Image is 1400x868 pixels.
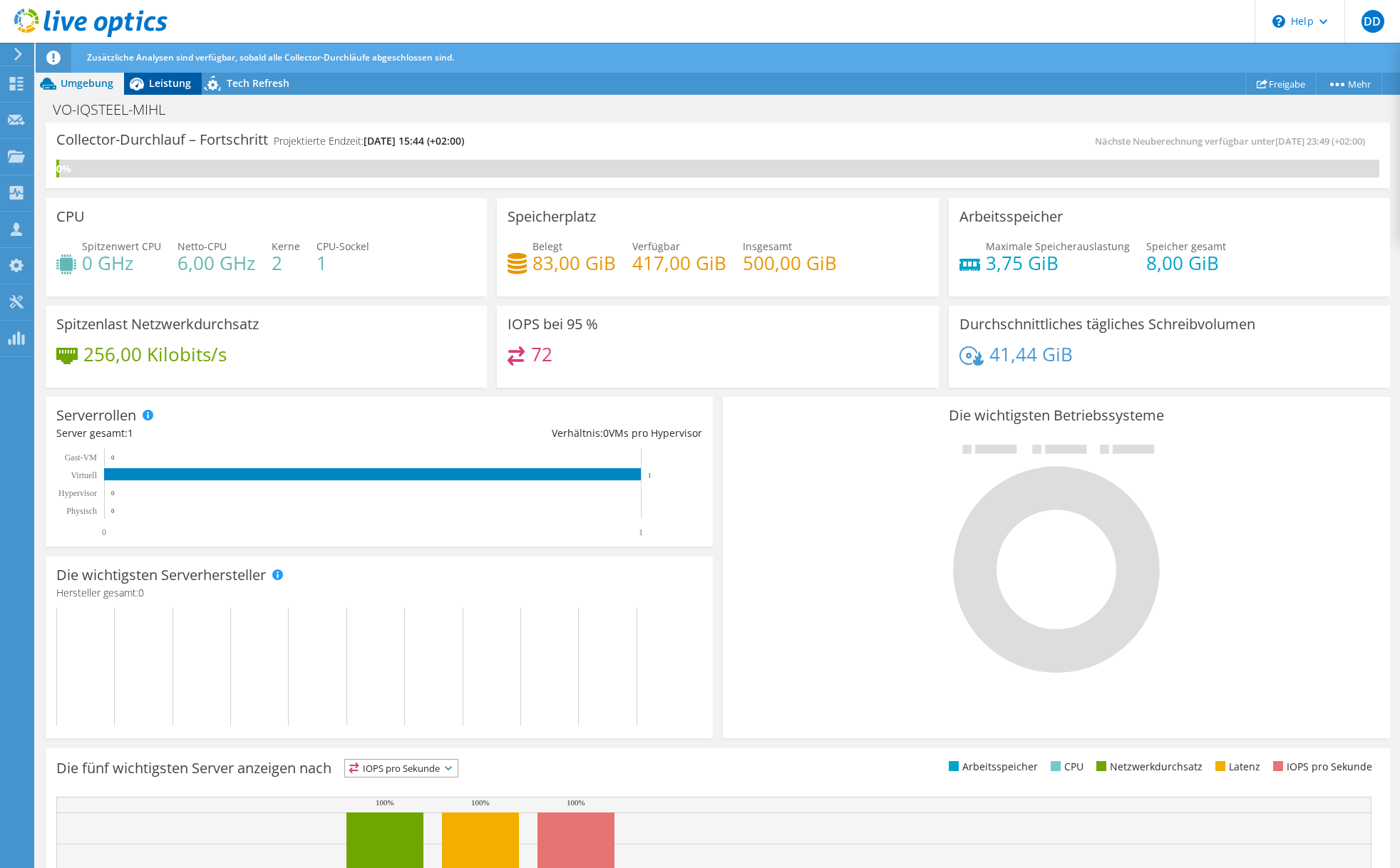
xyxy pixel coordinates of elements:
[56,209,85,224] h3: CPU
[1275,135,1365,148] span: [DATE] 23:49 (+02:00)
[61,76,113,90] span: Umgebung
[56,161,59,177] div: 0%
[83,346,227,362] h4: 256,00 Kilobits/s
[111,454,115,461] text: 0
[102,527,106,537] text: 0
[1146,239,1226,253] span: Speicher gesamt
[648,472,652,479] text: 1
[531,346,552,362] h4: 72
[508,209,596,224] h3: Speicherplatz
[508,316,598,332] h3: IOPS bei 95 %
[989,346,1073,362] h4: 41,44 GiB
[56,425,379,441] div: Server gesamt:
[111,490,115,497] text: 0
[364,134,464,148] span: [DATE] 15:44 (+02:00)
[567,798,585,807] text: 100%
[177,255,255,271] h4: 6,00 GHz
[1212,759,1260,775] li: Latenz
[945,759,1038,775] li: Arbeitsspeicher
[986,239,1130,253] span: Maximale Speicherauslastung
[1316,73,1382,95] a: Mehr
[111,507,115,515] text: 0
[316,255,369,271] h4: 1
[532,239,562,253] span: Belegt
[1272,15,1285,28] svg: \n
[379,425,702,441] div: Verhältnis: VMs pro Hypervisor
[46,102,187,118] h1: VO-IQSTEEL-MIHL
[316,239,369,253] span: CPU-Sockel
[743,255,837,271] h4: 500,00 GiB
[1146,255,1226,271] h4: 8,00 GiB
[1362,10,1384,33] span: DD
[734,408,1379,423] h3: Die wichtigsten Betriebssysteme
[471,798,490,807] text: 100%
[274,133,464,149] h4: Projektierte Endzeit:
[149,76,191,90] span: Leistung
[71,470,97,480] text: Virtuell
[986,255,1130,271] h4: 3,75 GiB
[56,585,702,601] h4: Hersteller gesamt:
[272,255,300,271] h4: 2
[959,209,1063,224] h3: Arbeitsspeicher
[1245,73,1317,95] a: Freigabe
[639,527,643,537] text: 1
[959,316,1255,332] h3: Durchschnittliches tägliches Schreibvolumen
[743,239,792,253] span: Insgesamt
[177,239,227,253] span: Netto-CPU
[1270,759,1372,775] li: IOPS pro Sekunde
[65,453,98,463] text: Gast-VM
[128,426,133,440] span: 1
[66,506,97,516] text: Physisch
[272,239,300,253] span: Kerne
[632,255,726,271] h4: 417,00 GiB
[82,255,161,271] h4: 0 GHz
[1095,135,1372,148] span: Nächste Neuberechnung verfügbar unter
[227,76,289,90] span: Tech Refresh
[82,239,161,253] span: Spitzenwert CPU
[345,760,458,777] span: IOPS pro Sekunde
[138,586,144,599] span: 0
[56,567,266,583] h3: Die wichtigsten Serverhersteller
[87,51,454,63] span: Zusätzliche Analysen sind verfügbar, sobald alle Collector-Durchläufe abgeschlossen sind.
[1093,759,1203,775] li: Netzwerkdurchsatz
[56,316,259,332] h3: Spitzenlast Netzwerkdurchsatz
[1047,759,1084,775] li: CPU
[603,426,609,440] span: 0
[632,239,680,253] span: Verfügbar
[532,255,616,271] h4: 83,00 GiB
[58,488,97,498] text: Hypervisor
[376,798,394,807] text: 100%
[56,408,136,423] h3: Serverrollen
